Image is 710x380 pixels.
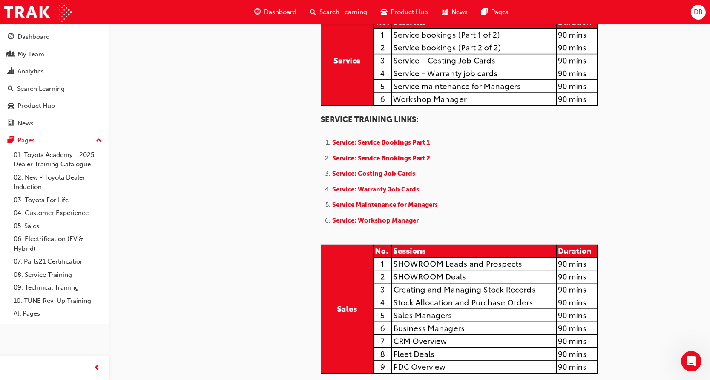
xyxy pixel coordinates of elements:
[3,27,105,133] button: DashboardMy TeamAnalyticsSearch LearningProduct HubNews
[3,133,105,148] button: Pages
[4,3,72,22] img: Trak
[10,281,105,294] a: 09. Technical Training
[10,194,105,207] a: 03. Toyota For Life
[17,32,50,42] div: Dashboard
[3,116,105,131] a: News
[17,49,44,59] div: My Team
[247,3,303,21] a: guage-iconDashboard
[374,3,435,21] a: car-iconProduct Hub
[254,7,261,17] span: guage-icon
[3,64,105,79] a: Analytics
[332,154,430,162] a: Service: Service Bookings Part 2
[8,33,14,41] span: guage-icon
[321,115,418,124] span: SERVICE TRAINING LINKS:
[3,46,105,62] a: My Team
[694,7,703,17] span: DB
[10,171,105,194] a: 02. New - Toyota Dealer Induction
[10,220,105,233] a: 05. Sales
[17,119,34,128] div: News
[391,7,428,17] span: Product Hub
[10,255,105,268] a: 07. Parts21 Certification
[17,84,65,94] div: Search Learning
[491,7,509,17] span: Pages
[474,3,515,21] a: pages-iconPages
[310,7,316,17] span: search-icon
[332,217,419,224] a: Service: Workshop Manager
[381,7,387,17] span: car-icon
[442,7,448,17] span: news-icon
[8,51,14,58] span: people-icon
[10,148,105,171] a: 01. Toyota Academy - 2025 Dealer Training Catalogue
[303,3,374,21] a: search-iconSearch Learning
[332,186,419,193] a: Service: Warranty Job Cards
[10,206,105,220] a: 04. Customer Experience
[17,136,35,145] div: Pages
[691,5,706,20] button: DB
[8,68,14,75] span: chart-icon
[10,307,105,320] a: All Pages
[17,67,44,76] div: Analytics
[10,268,105,281] a: 08. Service Training
[96,135,102,146] span: up-icon
[332,139,430,146] a: Service: Service Bookings Part 1
[435,3,474,21] a: news-iconNews
[264,7,296,17] span: Dashboard
[8,120,14,128] span: news-icon
[451,7,468,17] span: News
[8,137,14,145] span: pages-icon
[10,294,105,307] a: 10. TUNE Rev-Up Training
[17,101,55,111] div: Product Hub
[3,81,105,97] a: Search Learning
[8,85,14,93] span: search-icon
[94,363,100,374] span: prev-icon
[3,98,105,114] a: Product Hub
[3,29,105,45] a: Dashboard
[319,7,367,17] span: Search Learning
[481,7,488,17] span: pages-icon
[681,351,701,371] iframe: Intercom live chat
[10,232,105,255] a: 06. Electrification (EV & Hybrid)
[332,201,438,209] a: Service Maintenance for Managers
[8,102,14,110] span: car-icon
[332,170,415,177] a: Service: Costing Job Cards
